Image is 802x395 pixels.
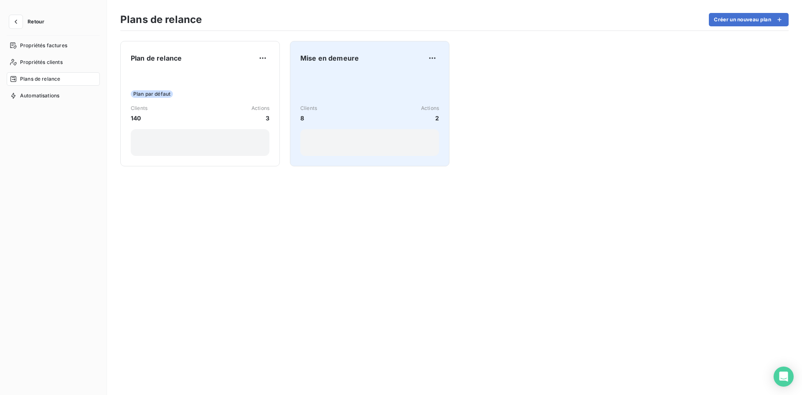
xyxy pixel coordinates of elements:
span: Mise en demeure [300,53,359,63]
button: Retour [7,15,51,28]
button: Créer un nouveau plan [709,13,789,26]
span: 8 [300,114,317,122]
span: Actions [251,104,269,112]
h3: Plans de relance [120,12,202,27]
span: Propriétés clients [20,59,63,66]
a: Propriétés factures [7,39,100,52]
span: Actions [421,104,439,112]
span: Clients [300,104,317,112]
span: Plan par défaut [131,90,173,98]
span: 140 [131,114,147,122]
a: Automatisations [7,89,100,102]
span: Propriétés factures [20,42,67,49]
a: Propriétés clients [7,56,100,69]
span: Clients [131,104,147,112]
a: Plans de relance [7,72,100,86]
span: Plans de relance [20,75,60,83]
span: Automatisations [20,92,59,99]
div: Open Intercom Messenger [774,367,794,387]
span: Plan de relance [131,53,182,63]
span: 3 [251,114,269,122]
span: 2 [421,114,439,122]
span: Retour [28,19,44,24]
